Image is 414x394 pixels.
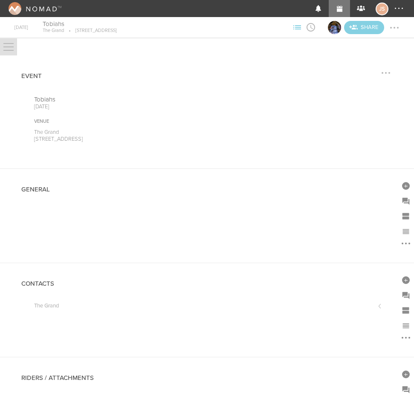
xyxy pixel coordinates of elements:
div: Jessica Smith [376,3,388,15]
h4: Riders / Attachments [21,374,94,382]
div: More Options [398,333,414,345]
p: [STREET_ADDRESS] [34,136,195,142]
div: Add Item [398,366,414,382]
div: Add Item [398,178,414,193]
div: Add Prompt [398,287,414,303]
span: View Sections [290,24,304,29]
h4: Event [21,72,42,80]
div: More Options [398,239,414,251]
span: View Itinerary [304,24,318,29]
p: The Grand [43,28,64,34]
div: Reorder Items in this Section [398,318,414,333]
img: The Grand [328,21,341,34]
p: [STREET_ADDRESS] [64,28,117,34]
p: Tobiahs [34,96,195,103]
img: NOMAD [9,2,57,15]
h5: The Grand [34,303,59,309]
h4: General [21,186,50,193]
div: Share [344,21,384,34]
div: Add Section [398,303,414,318]
div: Add Prompt [398,193,414,209]
a: Invite teams to the Event [344,21,384,34]
div: Reorder Items in this Section [398,224,414,239]
p: The Grand [34,129,195,136]
div: Add Item [398,272,414,287]
h4: Contacts [21,280,54,287]
p: [DATE] [34,103,195,110]
div: Venue [34,119,195,125]
div: The Grand [327,20,342,35]
div: Add Section [398,209,414,224]
h4: Tobiahs [43,20,117,28]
